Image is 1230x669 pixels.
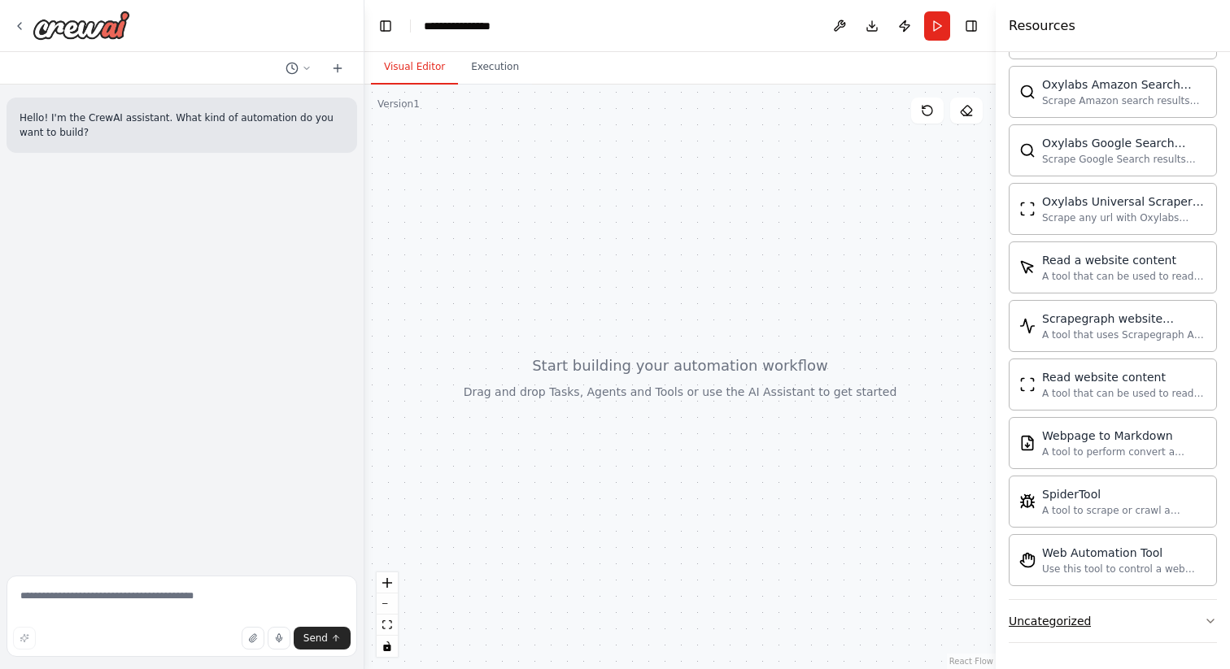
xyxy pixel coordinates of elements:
img: Scrapewebsitetool [1019,376,1036,393]
button: Click to speak your automation idea [268,627,290,649]
div: Oxylabs Amazon Search Scraper tool [1042,76,1206,93]
button: Upload files [242,627,264,649]
div: A tool that can be used to read a website content. [1042,270,1206,283]
button: zoom out [377,593,398,615]
div: React Flow controls [377,572,398,657]
button: Switch to previous chat [279,59,318,78]
div: Scrape Amazon search results with Oxylabs Amazon Search Scraper [1042,94,1206,107]
div: A tool that uses Scrapegraph AI to intelligently scrape website content. [1042,328,1206,341]
div: Webpage to Markdown [1042,428,1206,444]
img: Scrapegraphscrapetool [1019,318,1036,334]
p: Hello! I'm the CrewAI assistant. What kind of automation do you want to build? [20,111,344,140]
div: SpiderTool [1042,486,1206,502]
div: Scrapegraph website scraper [1042,311,1206,327]
div: A tool to scrape or crawl a website and return LLM-ready content. [1042,504,1206,517]
img: Scrapeelementfromwebsitetool [1019,259,1036,276]
div: Use this tool to control a web browser and interact with websites using natural language. Capabil... [1042,563,1206,576]
img: Spidertool [1019,493,1036,510]
div: Web Automation Tool [1042,545,1206,561]
button: Execution [458,50,532,85]
div: A tool that can be used to read a website content. [1042,387,1206,400]
button: fit view [377,615,398,636]
button: toggle interactivity [377,636,398,657]
button: Hide left sidebar [374,15,397,37]
img: Oxylabsuniversalscrapertool [1019,201,1036,217]
div: Oxylabs Google Search Scraper tool [1042,135,1206,151]
button: Improve this prompt [13,627,36,649]
div: Read website content [1042,369,1206,385]
div: Read a website content [1042,252,1206,268]
button: Start a new chat [325,59,351,78]
nav: breadcrumb [424,18,508,34]
div: Uncategorized [1009,613,1091,629]
div: Version 1 [377,98,420,111]
button: Send [294,627,351,649]
img: Logo [33,11,130,40]
img: Stagehandtool [1019,552,1036,568]
span: Send [303,632,328,645]
a: React Flow attribution [949,657,993,666]
h4: Resources [1009,16,1075,36]
div: Oxylabs Universal Scraper tool [1042,193,1206,210]
button: zoom in [377,572,398,593]
div: Scrape any url with Oxylabs Universal Scraper [1042,211,1206,224]
img: Oxylabsgooglesearchscrapertool [1019,142,1036,159]
img: Serplywebpagetomarkdowntool [1019,435,1036,451]
button: Visual Editor [371,50,458,85]
img: Oxylabsamazonsearchscrapertool [1019,84,1036,100]
button: Hide right sidebar [960,15,983,37]
div: Scrape Google Search results with Oxylabs Google Search Scraper [1042,153,1206,166]
button: Uncategorized [1009,600,1217,642]
div: A tool to perform convert a webpage to markdown to make it easier for LLMs to understand [1042,445,1206,458]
